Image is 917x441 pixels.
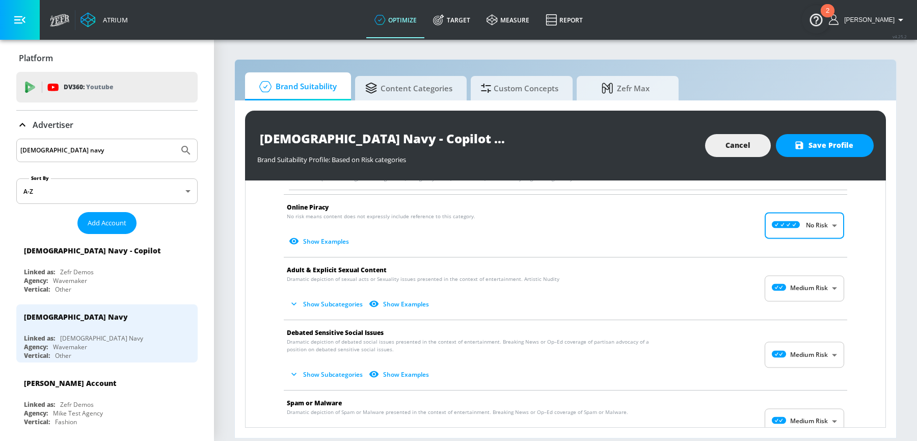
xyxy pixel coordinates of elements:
span: Cancel [725,139,750,152]
div: A-Z [16,178,198,204]
div: Vertical: [24,351,50,360]
span: Save Profile [796,139,853,152]
button: Show Subcategories [287,296,367,313]
div: [DEMOGRAPHIC_DATA] Navy [60,334,143,343]
button: Cancel [705,134,771,157]
a: Target [425,2,478,38]
div: [PERSON_NAME] AccountLinked as:Zefr DemosAgency:Mike Test AgencyVertical:Fashion [16,371,198,429]
button: Submit Search [175,139,197,162]
span: Dramatic depiction of Spam or Malware presented in the context of entertainment. Breaking News or... [287,408,628,416]
p: No Risk [806,221,828,230]
p: Medium Risk [790,284,828,293]
div: [DEMOGRAPHIC_DATA] NavyLinked as:[DEMOGRAPHIC_DATA] NavyAgency:WavemakerVertical:Other [16,304,198,362]
div: Agency: [24,343,48,351]
input: Search by name [20,144,175,157]
a: optimize [366,2,425,38]
div: Brand Suitability Profile: Based on Risk categories [257,150,695,164]
div: Linked as: [24,268,55,276]
div: [PERSON_NAME] Account [24,378,116,388]
p: Advertiser [33,119,73,131]
button: Save Profile [776,134,874,157]
div: Zefr Demos [60,400,94,409]
p: Medium Risk [790,417,828,426]
label: Sort By [29,175,51,181]
button: Add Account [77,212,137,234]
span: Content Categories [365,76,452,100]
p: Youtube [86,82,113,92]
a: measure [478,2,537,38]
div: Other [55,351,71,360]
span: v 4.25.2 [893,34,907,39]
div: Agency: [24,276,48,285]
div: [DEMOGRAPHIC_DATA] Navy [24,312,128,322]
span: Dramatic depiction of debated social issues presented in the context of entertainment. Breaking N... [287,338,665,353]
div: Other [55,285,71,294]
button: [PERSON_NAME] [829,14,907,26]
p: DV360: [64,82,113,93]
div: 2 [826,11,829,24]
button: Open Resource Center, 2 new notifications [802,5,830,34]
div: Linked as: [24,334,55,343]
span: Online Piracy [287,203,329,212]
span: Adult & Explicit Sexual Content [287,266,387,274]
div: Linked as: [24,400,55,409]
div: Vertical: [24,418,50,426]
span: Debated Sensitive Social Issues [287,328,384,337]
div: Wavemaker [53,276,87,285]
span: Add Account [88,217,126,229]
button: Show Subcategories [287,366,367,383]
div: [DEMOGRAPHIC_DATA] Navy - CopilotLinked as:Zefr DemosAgency:WavemakerVertical:Other [16,238,198,296]
div: Mike Test Agency [53,409,103,418]
div: DV360: Youtube [16,72,198,102]
div: Platform [16,44,198,72]
div: Wavemaker [53,343,87,351]
a: Report [537,2,591,38]
button: Show Examples [367,366,433,383]
div: Vertical: [24,285,50,294]
div: Atrium [99,15,128,24]
span: Dramatic depiction of sexual acts or Sexuality issues presented in the context of entertainment. ... [287,275,559,283]
span: login as: sharon.kwong@zefr.com [840,16,895,23]
span: Spam or Malware [287,399,342,407]
a: Atrium [80,12,128,28]
p: Platform [19,53,53,64]
div: Agency: [24,409,48,418]
span: No risk means content does not expressly include reference to this category. [287,213,475,220]
div: [DEMOGRAPHIC_DATA] Navy - Copilot [24,246,160,255]
span: Zefr Max [587,76,664,100]
div: Zefr Demos [60,268,94,276]
span: Custom Concepts [481,76,558,100]
p: Medium Risk [790,350,828,359]
div: Advertiser [16,111,198,139]
div: Fashion [55,418,77,426]
button: Show Examples [367,296,433,313]
button: Show Examples [287,233,353,250]
span: Brand Suitability [255,74,337,99]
